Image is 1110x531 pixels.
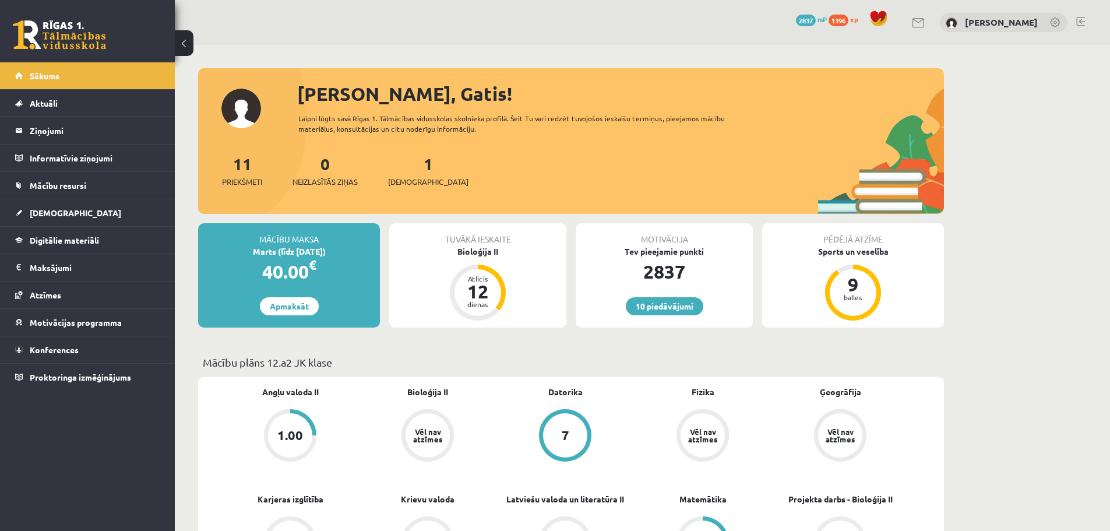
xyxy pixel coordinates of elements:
div: Bioloģija II [389,245,566,258]
span: 1396 [829,15,848,26]
span: mP [817,15,827,24]
span: Digitālie materiāli [30,235,99,245]
span: Atzīmes [30,290,61,300]
a: Projekta darbs - Bioloģija II [788,493,893,505]
div: 40.00 [198,258,380,286]
div: Vēl nav atzīmes [411,428,444,443]
a: Vēl nav atzīmes [359,409,496,464]
a: Latviešu valoda un literatūra II [506,493,624,505]
a: Ģeogrāfija [820,386,861,398]
span: € [309,256,316,273]
a: Atzīmes [15,282,160,308]
div: balles [836,294,871,301]
a: [PERSON_NAME] [965,16,1038,28]
a: 1396 xp [829,15,864,24]
span: Motivācijas programma [30,317,122,328]
a: Proktoringa izmēģinājums [15,364,160,391]
div: dienas [460,301,495,308]
a: Fizika [692,386,714,398]
span: Konferences [30,344,79,355]
span: 2837 [796,15,816,26]
a: Sākums [15,62,160,89]
a: Konferences [15,336,160,363]
a: 1[DEMOGRAPHIC_DATA] [388,153,468,188]
div: Laipni lūgts savā Rīgas 1. Tālmācības vidusskolas skolnieka profilā. Šeit Tu vari redzēt tuvojošo... [298,113,746,134]
a: Digitālie materiāli [15,227,160,254]
a: Motivācijas programma [15,309,160,336]
a: 0Neizlasītās ziņas [293,153,358,188]
span: Sākums [30,71,59,81]
div: 7 [562,429,569,442]
a: Rīgas 1. Tālmācības vidusskola [13,20,106,50]
a: 11Priekšmeti [222,153,262,188]
a: [DEMOGRAPHIC_DATA] [15,199,160,226]
div: Vēl nav atzīmes [686,428,719,443]
a: Bioloģija II Atlicis 12 dienas [389,245,566,322]
a: Vēl nav atzīmes [771,409,909,464]
div: 2837 [576,258,753,286]
a: Ziņojumi [15,117,160,144]
a: 1.00 [221,409,359,464]
a: Angļu valoda II [262,386,319,398]
a: Mācību resursi [15,172,160,199]
legend: Maksājumi [30,254,160,281]
span: Mācību resursi [30,180,86,191]
div: Pēdējā atzīme [762,223,944,245]
a: 2837 mP [796,15,827,24]
a: Karjeras izglītība [258,493,323,505]
a: Aktuāli [15,90,160,117]
span: [DEMOGRAPHIC_DATA] [388,176,468,188]
span: Aktuāli [30,98,58,108]
span: Proktoringa izmēģinājums [30,372,131,382]
legend: Ziņojumi [30,117,160,144]
div: 9 [836,275,871,294]
div: Atlicis [460,275,495,282]
img: Gatis Pormalis [946,17,957,29]
a: Vēl nav atzīmes [634,409,771,464]
div: Sports un veselība [762,245,944,258]
a: Bioloģija II [407,386,448,398]
a: Matemātika [679,493,727,505]
a: Datorika [548,386,583,398]
div: 12 [460,282,495,301]
div: Marts (līdz [DATE]) [198,245,380,258]
p: Mācību plāns 12.a2 JK klase [203,354,939,370]
div: Motivācija [576,223,753,245]
legend: Informatīvie ziņojumi [30,145,160,171]
a: 10 piedāvājumi [626,297,703,315]
div: Tuvākā ieskaite [389,223,566,245]
a: Apmaksāt [260,297,319,315]
div: [PERSON_NAME], Gatis! [297,80,944,108]
div: Vēl nav atzīmes [824,428,857,443]
span: Priekšmeti [222,176,262,188]
a: Informatīvie ziņojumi [15,145,160,171]
span: Neizlasītās ziņas [293,176,358,188]
div: Tev pieejamie punkti [576,245,753,258]
div: Mācību maksa [198,223,380,245]
a: Maksājumi [15,254,160,281]
span: [DEMOGRAPHIC_DATA] [30,208,121,218]
div: 1.00 [277,429,303,442]
a: Krievu valoda [401,493,454,505]
a: Sports un veselība 9 balles [762,245,944,322]
a: 7 [496,409,634,464]
span: xp [850,15,858,24]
